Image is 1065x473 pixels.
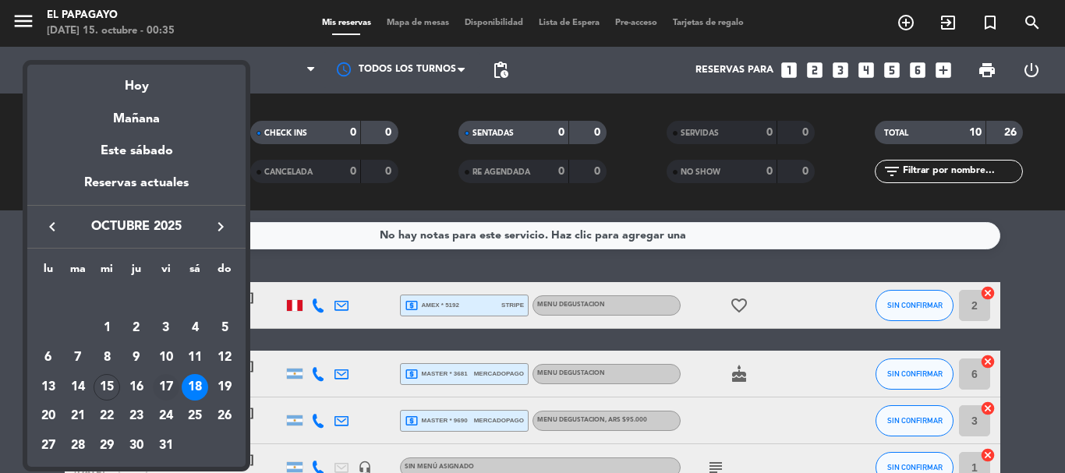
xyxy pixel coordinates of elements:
[65,344,91,371] div: 7
[94,404,120,430] div: 22
[63,372,93,402] td: 14 de octubre de 2025
[153,374,179,401] div: 17
[34,284,239,314] td: OCT.
[182,374,208,401] div: 18
[153,315,179,341] div: 3
[182,315,208,341] div: 4
[123,432,150,459] div: 30
[211,374,238,401] div: 19
[35,404,62,430] div: 20
[211,217,230,236] i: keyboard_arrow_right
[182,404,208,430] div: 25
[181,372,211,402] td: 18 de octubre de 2025
[34,431,63,461] td: 27 de octubre de 2025
[211,344,238,371] div: 12
[123,404,150,430] div: 23
[38,217,66,237] button: keyboard_arrow_left
[65,432,91,459] div: 28
[153,404,179,430] div: 24
[94,374,120,401] div: 15
[43,217,62,236] i: keyboard_arrow_left
[65,404,91,430] div: 21
[35,374,62,401] div: 13
[151,260,181,284] th: viernes
[122,372,151,402] td: 16 de octubre de 2025
[210,372,239,402] td: 19 de octubre de 2025
[210,260,239,284] th: domingo
[151,314,181,344] td: 3 de octubre de 2025
[207,217,235,237] button: keyboard_arrow_right
[122,343,151,372] td: 9 de octubre de 2025
[92,314,122,344] td: 1 de octubre de 2025
[122,260,151,284] th: jueves
[211,315,238,341] div: 5
[210,343,239,372] td: 12 de octubre de 2025
[35,344,62,371] div: 6
[27,97,246,129] div: Mañana
[153,344,179,371] div: 10
[63,402,93,432] td: 21 de octubre de 2025
[34,343,63,372] td: 6 de octubre de 2025
[63,260,93,284] th: martes
[181,343,211,372] td: 11 de octubre de 2025
[123,374,150,401] div: 16
[151,431,181,461] td: 31 de octubre de 2025
[92,372,122,402] td: 15 de octubre de 2025
[35,432,62,459] div: 27
[94,344,120,371] div: 8
[92,402,122,432] td: 22 de octubre de 2025
[153,432,179,459] div: 31
[34,372,63,402] td: 13 de octubre de 2025
[27,65,246,97] div: Hoy
[151,343,181,372] td: 10 de octubre de 2025
[181,402,211,432] td: 25 de octubre de 2025
[63,431,93,461] td: 28 de octubre de 2025
[94,315,120,341] div: 1
[92,260,122,284] th: miércoles
[122,402,151,432] td: 23 de octubre de 2025
[182,344,208,371] div: 11
[27,129,246,173] div: Este sábado
[94,432,120,459] div: 29
[92,431,122,461] td: 29 de octubre de 2025
[123,344,150,371] div: 9
[210,314,239,344] td: 5 de octubre de 2025
[65,374,91,401] div: 14
[210,402,239,432] td: 26 de octubre de 2025
[151,402,181,432] td: 24 de octubre de 2025
[122,431,151,461] td: 30 de octubre de 2025
[92,343,122,372] td: 8 de octubre de 2025
[122,314,151,344] td: 2 de octubre de 2025
[151,372,181,402] td: 17 de octubre de 2025
[66,217,207,237] span: octubre 2025
[123,315,150,341] div: 2
[211,404,238,430] div: 26
[63,343,93,372] td: 7 de octubre de 2025
[27,173,246,205] div: Reservas actuales
[181,260,211,284] th: sábado
[181,314,211,344] td: 4 de octubre de 2025
[34,260,63,284] th: lunes
[34,402,63,432] td: 20 de octubre de 2025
